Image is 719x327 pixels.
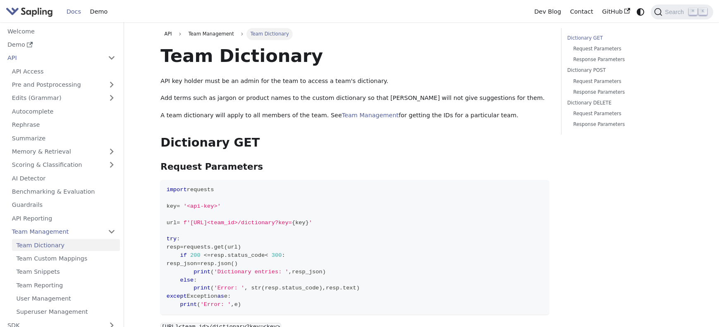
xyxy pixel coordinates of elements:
[231,261,234,267] span: (
[7,146,120,158] a: Memory & Retrieval
[282,252,285,258] span: :
[160,76,549,86] p: API key holder must be an admin for the team to access a team's dictionary.
[7,79,120,91] a: Pre and Postprocessing
[7,159,120,171] a: Scoring & Classification
[201,301,231,308] span: 'Error: '
[12,293,120,305] a: User Management
[356,285,360,291] span: )
[342,112,399,118] a: Team Management
[322,285,326,291] span: ,
[339,285,343,291] span: .
[210,269,214,275] span: (
[160,111,549,121] p: A team dictionary will apply to all members of the team. See for getting the IDs for a particular...
[214,244,224,250] span: get
[272,252,282,258] span: 300
[201,261,214,267] span: resp
[573,88,676,96] a: Response Parameters
[184,28,237,40] span: Team Management
[231,301,234,308] span: ,
[103,52,120,64] button: Collapse sidebar category 'API'
[295,220,306,226] span: key
[160,28,176,40] a: API
[210,252,224,258] span: resp
[190,252,201,258] span: 200
[251,285,262,291] span: str
[567,99,679,107] a: Dictionary DELETE
[187,293,217,299] span: Exception
[12,306,120,318] a: Superuser Management
[7,92,120,104] a: Edits (Grammar)
[662,9,689,15] span: Search
[3,39,120,51] a: Demo
[167,293,187,299] span: except
[12,279,120,291] a: Team Reporting
[7,172,120,184] a: AI Detector
[6,6,56,18] a: Sapling.ai
[214,261,217,267] span: .
[699,8,707,15] kbd: K
[204,252,210,258] span: <=
[193,285,210,291] span: print
[234,261,238,267] span: )
[6,6,53,18] img: Sapling.ai
[177,236,180,242] span: :
[160,135,549,150] h2: Dictionary GET
[326,285,339,291] span: resp
[180,301,197,308] span: print
[193,269,210,275] span: print
[306,220,309,226] span: }
[573,45,676,53] a: Request Parameters
[7,199,120,211] a: Guardrails
[184,203,221,209] span: '<api-key>'
[167,236,177,242] span: try
[227,252,265,258] span: status_code
[167,220,177,226] span: url
[160,93,549,103] p: Add terms such as jargon or product names to the custom dictionary so that [PERSON_NAME] will not...
[184,244,211,250] span: requests
[12,253,120,265] a: Team Custom Mappings
[343,285,356,291] span: text
[573,78,676,85] a: Request Parameters
[210,285,214,291] span: (
[184,220,292,226] span: f'[URL]<team_id>/dictionary?key=
[214,285,244,291] span: 'Error: '
[246,28,293,40] span: Team Dictionary
[214,269,288,275] span: 'Dictionary entries: '
[7,65,120,77] a: API Access
[165,31,172,37] span: API
[187,187,214,193] span: requests
[180,244,183,250] span: =
[322,269,326,275] span: )
[12,266,120,278] a: Team Snippets
[635,6,647,18] button: Switch between dark and light mode (currently system mode)
[177,220,180,226] span: =
[289,269,292,275] span: ,
[567,34,679,42] a: Dictionary GET
[566,5,598,18] a: Contact
[160,28,549,40] nav: Breadcrumbs
[238,244,241,250] span: )
[573,121,676,128] a: Response Parameters
[193,277,197,283] span: :
[217,293,224,299] span: as
[292,220,295,226] span: {
[224,293,227,299] span: e
[689,8,697,15] kbd: ⌘
[167,187,187,193] span: import
[197,261,200,267] span: =
[7,186,120,198] a: Benchmarking & Evaluation
[265,285,278,291] span: resp
[265,252,268,258] span: <
[651,5,713,19] button: Search (Command+K)
[12,239,120,251] a: Team Dictionary
[3,52,103,64] a: API
[244,285,248,291] span: ,
[224,244,227,250] span: (
[234,301,238,308] span: e
[167,244,180,250] span: resp
[7,132,120,144] a: Summarize
[86,5,112,18] a: Demo
[180,277,193,283] span: else
[160,45,549,67] h1: Team Dictionary
[177,203,180,209] span: =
